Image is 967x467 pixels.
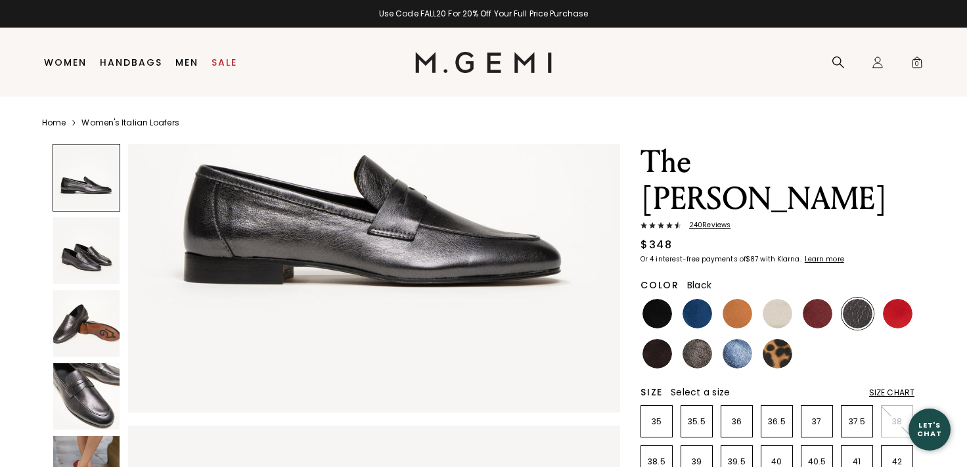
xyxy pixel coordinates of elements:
[641,280,679,290] h2: Color
[805,254,844,264] klarna-placement-style-cta: Learn more
[642,339,672,368] img: Dark Chocolate
[641,221,914,232] a: 240Reviews
[681,456,712,467] p: 39
[53,290,120,357] img: The Sacca Donna
[681,416,712,427] p: 35.5
[683,339,712,368] img: Cocoa
[721,416,752,427] p: 36
[721,456,752,467] p: 39.5
[100,57,162,68] a: Handbags
[909,421,951,437] div: Let's Chat
[415,52,552,73] img: M.Gemi
[641,387,663,397] h2: Size
[641,144,914,217] h1: The [PERSON_NAME]
[683,299,712,328] img: Navy
[842,456,872,467] p: 41
[843,299,872,328] img: Dark Gunmetal
[641,237,672,253] div: $348
[882,456,912,467] p: 42
[44,57,87,68] a: Women
[763,339,792,368] img: Leopard
[681,221,731,229] span: 240 Review s
[869,388,914,398] div: Size Chart
[803,256,844,263] a: Learn more
[81,118,179,128] a: Women's Italian Loafers
[761,456,792,467] p: 40
[671,386,730,399] span: Select a size
[175,57,198,68] a: Men
[746,254,758,264] klarna-placement-style-amount: $87
[801,416,832,427] p: 37
[760,254,803,264] klarna-placement-style-body: with Klarna
[803,299,832,328] img: Burgundy
[642,299,672,328] img: Black
[882,416,912,427] p: 38
[842,416,872,427] p: 37.5
[761,416,792,427] p: 36.5
[42,118,66,128] a: Home
[883,299,912,328] img: Sunset Red
[911,58,924,72] span: 0
[212,57,237,68] a: Sale
[53,363,120,430] img: The Sacca Donna
[723,299,752,328] img: Luggage
[641,254,746,264] klarna-placement-style-body: Or 4 interest-free payments of
[801,456,832,467] p: 40.5
[723,339,752,368] img: Sapphire
[641,416,672,427] p: 35
[53,217,120,284] img: The Sacca Donna
[763,299,792,328] img: Light Oatmeal
[687,278,711,292] span: Black
[641,456,672,467] p: 38.5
